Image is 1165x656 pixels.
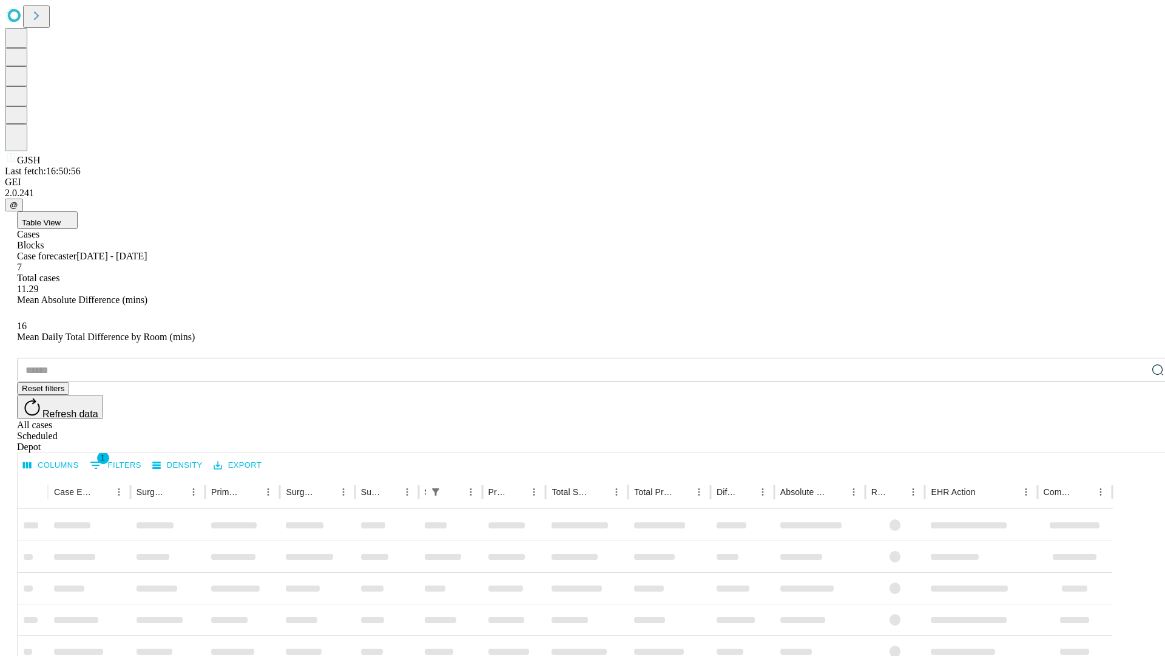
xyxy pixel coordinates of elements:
button: Density [149,456,206,475]
button: Menu [905,483,922,501]
button: Sort [318,483,335,501]
button: Sort [888,483,905,501]
div: Absolute Difference [780,487,827,497]
button: Sort [674,483,691,501]
button: Export [211,456,265,475]
button: Sort [168,483,185,501]
button: Menu [525,483,542,501]
div: EHR Action [931,487,975,497]
span: Mean Absolute Difference (mins) [17,295,147,305]
button: Menu [462,483,479,501]
div: Comments [1044,487,1074,497]
div: Scheduled In Room Duration [425,487,426,497]
button: Sort [382,483,399,501]
button: Menu [335,483,352,501]
div: Surgery Name [286,487,316,497]
div: Resolved in EHR [871,487,887,497]
div: Predicted In Room Duration [488,487,508,497]
span: 7 [17,262,22,272]
button: Show filters [427,483,444,501]
div: Surgery Date [361,487,380,497]
button: Select columns [20,456,82,475]
button: Menu [1092,483,1109,501]
button: Menu [110,483,127,501]
button: @ [5,199,23,211]
span: 16 [17,321,27,331]
span: 1 [97,452,109,464]
button: Show filters [87,456,144,475]
div: 2.0.241 [5,188,1160,199]
div: Total Scheduled Duration [552,487,590,497]
button: Menu [185,483,202,501]
button: Menu [1018,483,1035,501]
button: Menu [399,483,416,501]
span: [DATE] - [DATE] [76,251,147,261]
button: Sort [243,483,260,501]
button: Sort [445,483,462,501]
button: Menu [260,483,277,501]
span: GJSH [17,155,40,165]
div: Difference [717,487,736,497]
button: Sort [828,483,845,501]
button: Sort [93,483,110,501]
button: Sort [737,483,754,501]
div: Case Epic Id [54,487,92,497]
button: Table View [17,211,78,229]
span: Last fetch: 16:50:56 [5,166,81,176]
div: Total Predicted Duration [634,487,672,497]
button: Sort [977,483,994,501]
span: @ [10,200,18,210]
button: Refresh data [17,395,103,419]
div: Surgeon Name [137,487,167,497]
span: Refresh data [42,409,98,419]
button: Menu [754,483,771,501]
span: Total cases [17,273,59,283]
span: 11.29 [17,284,38,294]
button: Menu [608,483,625,501]
button: Menu [845,483,862,501]
button: Reset filters [17,382,69,395]
button: Sort [591,483,608,501]
button: Sort [1075,483,1092,501]
div: 1 active filter [427,483,444,501]
div: GEI [5,177,1160,188]
span: Case forecaster [17,251,76,261]
span: Reset filters [22,384,64,393]
span: Mean Daily Total Difference by Room (mins) [17,332,195,342]
button: Menu [691,483,707,501]
div: Primary Service [211,487,241,497]
button: Sort [508,483,525,501]
span: Table View [22,218,61,227]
